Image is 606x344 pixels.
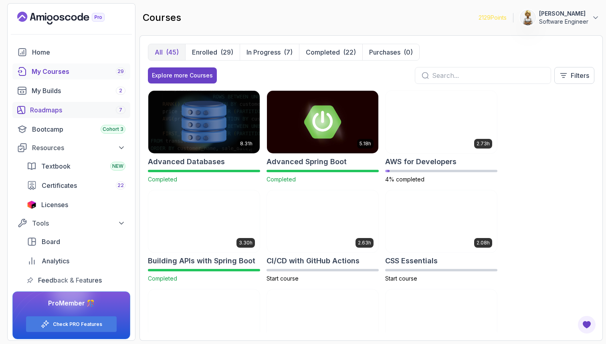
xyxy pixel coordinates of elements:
a: textbook [22,158,130,174]
a: feedback [22,272,130,288]
span: Cohort 3 [103,126,123,132]
a: board [22,234,130,250]
div: Tools [32,218,125,228]
span: Board [42,237,60,246]
button: Purchases(0) [362,44,419,60]
div: My Courses [32,67,125,76]
button: Explore more Courses [148,67,217,83]
a: builds [12,83,130,99]
div: (22) [343,47,356,57]
h2: AWS for Developers [385,156,457,167]
button: All(45) [148,44,185,60]
a: licenses [22,197,130,213]
span: 29 [117,68,124,75]
span: Start course [385,275,417,282]
div: Roadmaps [30,105,125,115]
img: AWS for Developers card [386,91,497,153]
div: Explore more Courses [152,71,213,79]
button: Tools [12,216,130,230]
div: Resources [32,143,125,153]
div: Home [32,47,125,57]
a: roadmaps [12,102,130,118]
p: 2.63h [358,240,371,246]
a: Check PRO Features [53,321,102,328]
button: Filters [554,67,594,84]
p: In Progress [246,47,281,57]
a: Landing page [17,12,123,24]
p: 3.30h [239,240,252,246]
img: CSS Essentials card [386,190,497,253]
h2: Advanced Spring Boot [267,156,347,167]
img: CI/CD with GitHub Actions card [267,190,378,253]
p: Purchases [369,47,400,57]
a: analytics [22,253,130,269]
span: Completed [148,176,177,183]
a: Building APIs with Spring Boot card3.30hBuilding APIs with Spring BootCompleted [148,190,260,283]
span: Completed [267,176,296,183]
button: In Progress(7) [240,44,299,60]
img: Advanced Spring Boot card [267,91,378,153]
h2: courses [143,11,181,24]
span: Certificates [42,181,77,190]
span: Feedback & Features [38,275,102,285]
div: (7) [284,47,293,57]
span: Analytics [42,256,69,266]
button: Open Feedback Button [577,315,596,334]
a: certificates [22,177,130,193]
img: user profile image [520,10,535,25]
a: Advanced Databases card8.31hAdvanced DatabasesCompleted [148,90,260,183]
h2: Advanced Databases [148,156,225,167]
span: 7 [119,107,122,113]
span: 22 [117,182,124,189]
img: Building APIs with Spring Boot card [148,190,260,253]
p: 2129 Points [479,14,507,22]
input: Search... [432,71,544,80]
a: courses [12,63,130,79]
button: Resources [12,140,130,155]
h2: Building APIs with Spring Boot [148,255,255,267]
a: bootcamp [12,121,130,137]
div: My Builds [32,86,125,96]
span: 2 [119,88,122,94]
p: 5.18h [360,140,371,147]
img: jetbrains icon [27,201,36,209]
p: 2.73h [477,140,490,147]
button: Completed(22) [299,44,362,60]
a: AWS for Developers card2.73hAWS for Developers4% completed [385,90,497,183]
img: Advanced Databases card [148,91,260,153]
p: Filters [571,71,589,80]
p: Completed [306,47,340,57]
p: 2.08h [477,240,490,246]
button: Check PRO Features [26,316,117,332]
span: Start course [267,275,299,282]
div: Bootcamp [32,124,125,134]
p: [PERSON_NAME] [539,10,588,18]
button: user profile image[PERSON_NAME]Software Engineer [520,10,600,26]
span: Completed [148,275,177,282]
span: Licenses [41,200,68,210]
span: 4% completed [385,176,424,183]
div: (29) [220,47,233,57]
p: Enrolled [192,47,217,57]
p: 8.31h [240,140,252,147]
p: All [155,47,163,57]
a: Advanced Spring Boot card5.18hAdvanced Spring BootCompleted [267,90,379,183]
span: Textbook [41,161,71,171]
div: (45) [166,47,179,57]
span: NEW [112,163,123,169]
p: Software Engineer [539,18,588,26]
div: (0) [404,47,413,57]
h2: CSS Essentials [385,255,438,267]
h2: CI/CD with GitHub Actions [267,255,360,267]
button: Enrolled(29) [185,44,240,60]
a: home [12,44,130,60]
